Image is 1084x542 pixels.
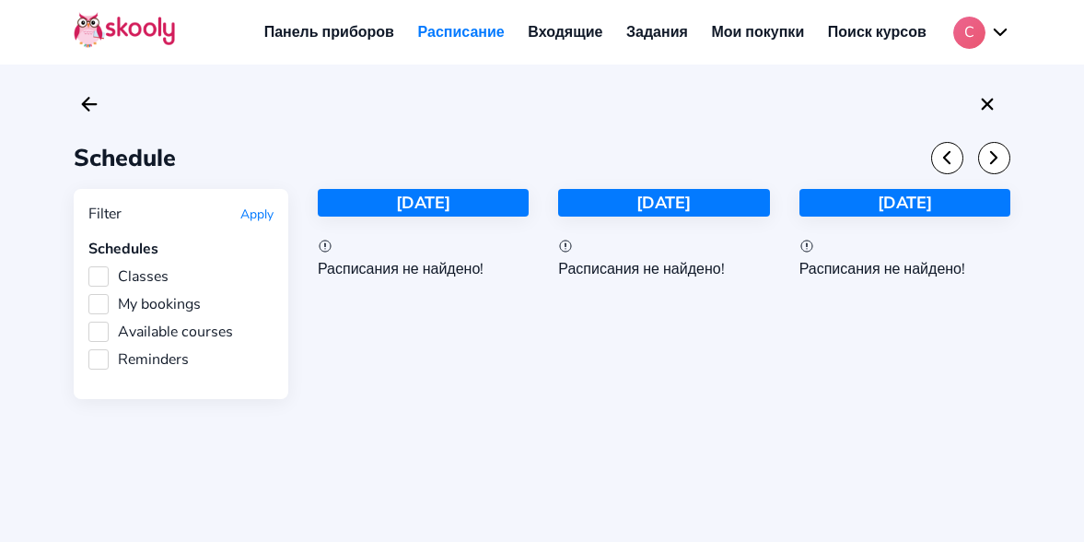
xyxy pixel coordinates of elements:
[318,189,529,217] div: [DATE]
[799,189,1010,217] div: [DATE]
[74,142,176,174] span: Schedule
[252,18,406,47] a: Панель приборов
[88,266,169,287] label: Classes
[78,93,100,115] ion-icon: arrow back outline
[318,259,529,279] div: Расписания не найдено!
[558,189,769,217] div: [DATE]
[976,93,998,115] ion-icon: close
[88,349,189,370] label: Reminders
[614,18,699,47] a: Задания
[88,322,233,342] label: Available courses
[700,18,816,47] a: Мои покупки
[937,147,957,168] ion-icon: chevron back outline
[88,204,122,224] div: Filter
[88,294,201,314] label: My bookings
[972,88,1003,120] button: close
[799,239,814,253] ion-icon: alert circle outline
[816,18,938,47] a: Поиск курсов
[74,12,175,48] img: Skooly
[558,239,573,253] ion-icon: alert circle outline
[931,142,963,174] button: chevron back outline
[406,18,517,47] a: Расписание
[74,88,105,120] button: arrow back outline
[978,142,1010,174] button: chevron forward outline
[953,17,1010,49] button: Cchevron down outline
[799,259,1010,279] div: Расписания не найдено!
[558,259,769,279] div: Расписания не найдено!
[318,239,332,253] ion-icon: alert circle outline
[984,147,1004,168] ion-icon: chevron forward outline
[88,239,274,259] div: Schedules
[240,206,274,223] button: Apply
[516,18,614,47] a: Входящие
